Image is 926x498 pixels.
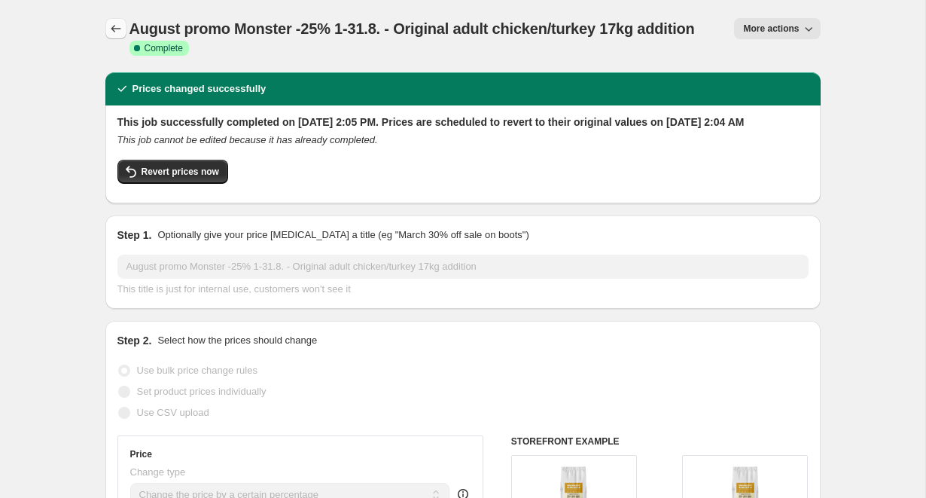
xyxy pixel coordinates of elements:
p: Optionally give your price [MEDICAL_DATA] a title (eg "March 30% off sale on boots") [157,228,528,243]
span: Use CSV upload [137,407,209,418]
span: Revert prices now [142,166,219,178]
input: 30% off holiday sale [117,255,809,279]
i: This job cannot be edited because it has already completed. [117,134,378,145]
h2: Prices changed successfully [133,81,267,96]
button: Price change jobs [105,18,126,39]
span: More actions [743,23,799,35]
h6: STOREFRONT EXAMPLE [511,435,809,448]
span: Use bulk price change rules [137,365,257,376]
h3: Price [130,448,152,460]
button: More actions [734,18,820,39]
span: This title is just for internal use, customers won't see it [117,283,351,295]
button: Revert prices now [117,160,228,184]
span: Complete [145,42,183,54]
h2: Step 1. [117,228,152,243]
p: Select how the prices should change [157,333,317,348]
span: Set product prices individually [137,386,267,397]
h2: Step 2. [117,333,152,348]
span: Change type [130,466,186,478]
span: August promo Monster -25% 1-31.8. - Original adult chicken/turkey 17kg addition [129,20,695,37]
h2: This job successfully completed on [DATE] 2:05 PM. Prices are scheduled to revert to their origin... [117,115,809,130]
